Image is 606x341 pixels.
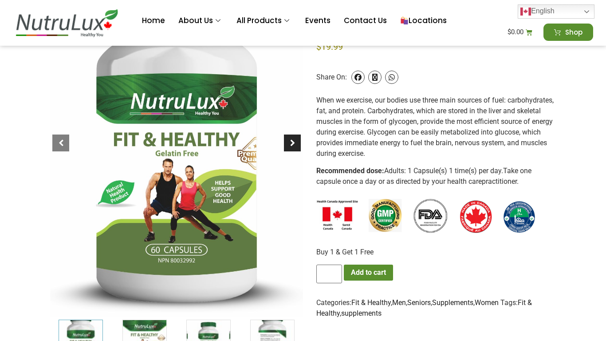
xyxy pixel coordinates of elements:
[316,59,347,95] span: Share On:
[394,3,453,39] a: Locations
[565,29,582,36] span: Shop
[497,24,543,41] a: $0.00
[482,177,519,186] span: practitioner.
[351,298,391,307] a: Fit & Healthy
[392,298,406,307] a: Men
[316,167,384,175] b: Recommended dose:
[316,41,321,52] span: $
[135,3,172,39] a: Home
[543,24,593,41] a: Shop
[337,3,394,39] a: Contact Us
[520,6,531,17] img: en
[230,3,299,39] a: All Products
[508,28,523,36] bdi: 0.00
[316,298,499,307] span: Categories: , , , ,
[401,17,408,24] img: 🛍️
[172,3,230,39] a: About Us
[344,265,393,281] button: Add to cart
[432,298,473,307] a: Supplements
[341,309,382,317] a: supplements
[518,4,594,19] a: English
[316,265,342,283] input: Product quantity
[299,3,337,39] a: Events
[316,41,343,52] bdi: 19.99
[407,298,431,307] a: Seniors
[475,298,499,307] a: Women
[316,167,531,186] span: Take one capsule once a day or as directed by your health care
[316,96,554,158] span: When we exercise, our bodies use three main sources of fuel: carbohydrates, fat, and protein. Car...
[316,247,556,258] p: Buy 1 & Get 1 Free
[508,28,511,36] span: $
[384,167,503,175] span: Adults: 1 Capsule(s) 1 time(s) per day.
